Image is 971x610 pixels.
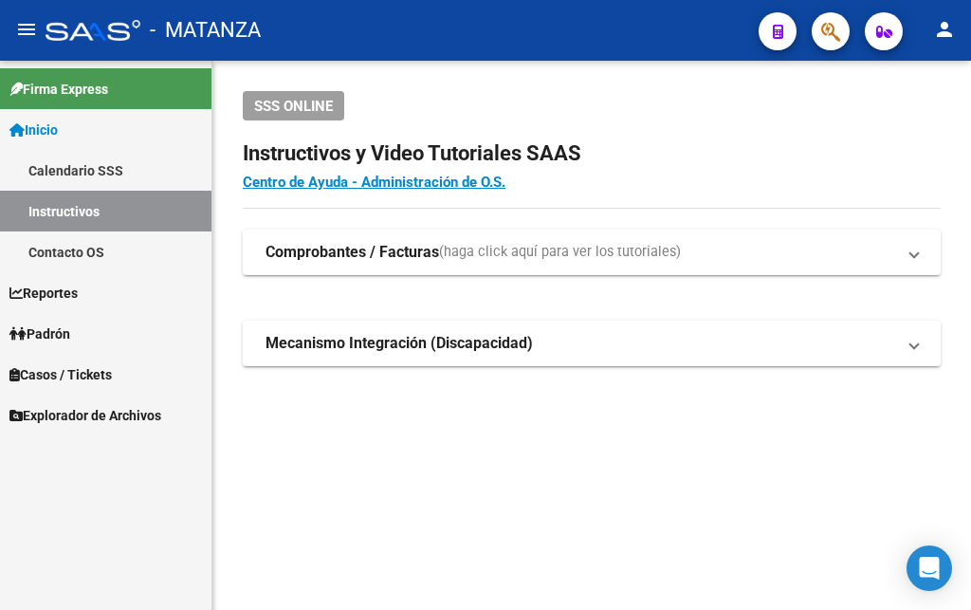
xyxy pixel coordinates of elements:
[266,333,533,354] strong: Mecanismo Integración (Discapacidad)
[907,545,952,591] div: Open Intercom Messenger
[243,136,941,172] h2: Instructivos y Video Tutoriales SAAS
[9,283,78,304] span: Reportes
[243,91,344,120] button: SSS ONLINE
[9,79,108,100] span: Firma Express
[15,18,38,41] mat-icon: menu
[9,405,161,426] span: Explorador de Archivos
[254,98,333,115] span: SSS ONLINE
[439,242,681,263] span: (haga click aquí para ver los tutoriales)
[266,242,439,263] strong: Comprobantes / Facturas
[9,120,58,140] span: Inicio
[243,230,941,275] mat-expansion-panel-header: Comprobantes / Facturas(haga click aquí para ver los tutoriales)
[243,174,505,191] a: Centro de Ayuda - Administración de O.S.
[933,18,956,41] mat-icon: person
[9,364,112,385] span: Casos / Tickets
[9,323,70,344] span: Padrón
[243,321,941,366] mat-expansion-panel-header: Mecanismo Integración (Discapacidad)
[150,9,261,51] span: - MATANZA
